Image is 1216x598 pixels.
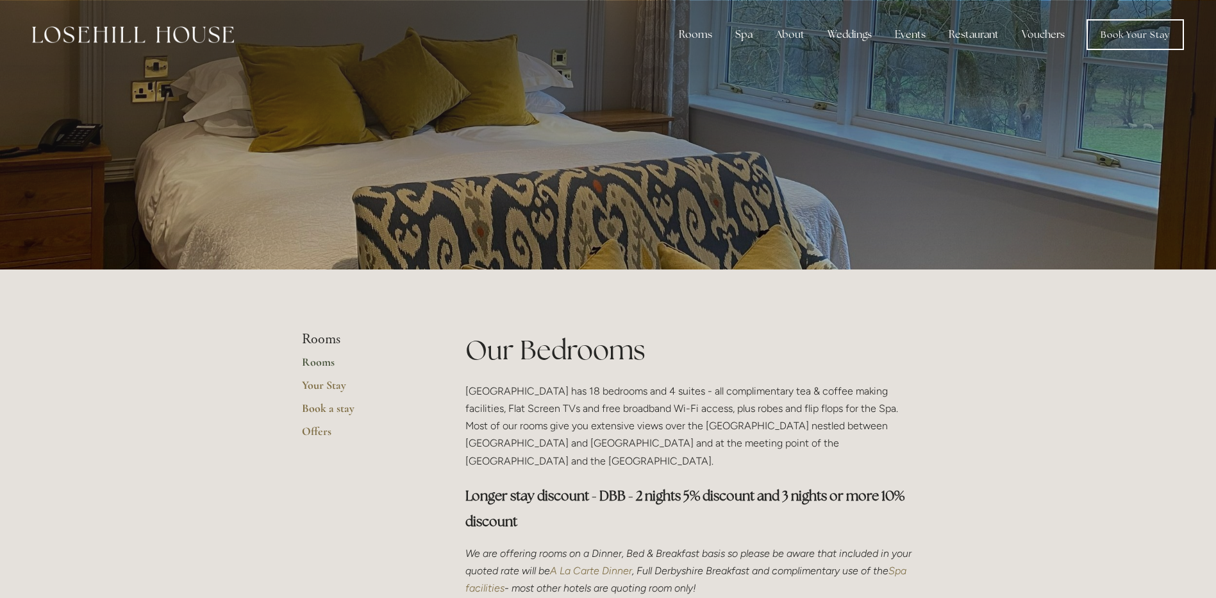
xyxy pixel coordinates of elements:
li: Rooms [302,331,424,348]
a: Book a stay [302,401,424,424]
em: , Full Derbyshire Breakfast and complimentary use of the [632,565,888,577]
div: Spa [725,22,763,47]
a: Rooms [302,355,424,378]
div: Rooms [669,22,722,47]
p: [GEOGRAPHIC_DATA] has 18 bedrooms and 4 suites - all complimentary tea & coffee making facilities... [465,382,915,470]
a: Your Stay [302,378,424,401]
em: - most other hotels are quoting room only! [504,582,696,594]
div: About [765,22,815,47]
div: Weddings [817,22,882,47]
strong: Longer stay discount - DBB - 2 nights 5% discount and 3 nights or more 10% discount [465,487,907,530]
a: Vouchers [1012,22,1075,47]
a: Offers [302,424,424,447]
em: We are offering rooms on a Dinner, Bed & Breakfast basis so please be aware that included in your... [465,547,914,577]
div: Events [885,22,936,47]
h1: Our Bedrooms [465,331,915,369]
a: A La Carte Dinner [550,565,632,577]
img: Losehill House [32,26,234,43]
div: Restaurant [938,22,1009,47]
a: Book Your Stay [1087,19,1184,50]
